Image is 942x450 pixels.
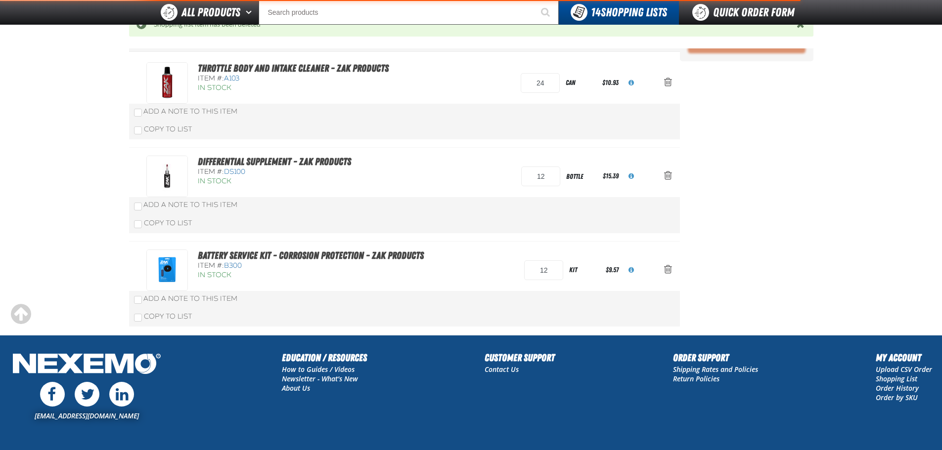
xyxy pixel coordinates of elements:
a: Shopping List [876,374,917,383]
span: $15.39 [603,172,619,180]
input: Copy To List [134,314,142,322]
button: View All Prices for A103 [621,72,642,94]
div: Item #: [198,167,384,177]
div: In Stock [198,271,424,280]
button: View All Prices for DS100 [621,165,642,187]
span: $10.93 [602,79,619,86]
a: Shipping Rates and Policies [673,365,758,374]
a: Throttle Body and Intake Cleaner - ZAK Products [198,62,389,74]
span: All Products [181,3,240,21]
button: View All Prices for B300 [621,259,642,281]
div: In Stock [198,83,389,93]
a: Upload CSV Order [876,365,932,374]
span: DS100 [224,167,245,176]
button: Action Remove Throttle Body and Intake Cleaner - ZAK Products from Zak 5.21.2025 [656,72,680,94]
span: Add a Note to This Item [143,294,237,303]
input: Product Quantity [521,73,560,93]
button: Action Remove Differential Supplement - ZAK Products from Zak 5.21.2025 [656,165,680,187]
div: can [560,72,600,94]
h2: My Account [876,350,932,365]
a: [EMAIL_ADDRESS][DOMAIN_NAME] [35,411,139,420]
img: Nexemo Logo [10,350,164,379]
span: A103 [224,74,239,82]
label: Copy To List [134,125,192,133]
label: Copy To List [134,312,192,321]
a: Differential Supplement - ZAK Products [198,156,351,167]
span: $9.57 [606,266,619,274]
a: Order by SKU [876,393,918,402]
a: About Us [282,383,310,393]
h2: Customer Support [485,350,555,365]
a: Contact Us [485,365,519,374]
label: Copy To List [134,219,192,227]
span: Add a Note to This Item [143,107,237,116]
input: Add a Note to This Item [134,203,142,210]
a: Newsletter - What's New [282,374,358,383]
span: B300 [224,261,242,270]
div: bottle [560,165,601,188]
a: Return Policies [673,374,719,383]
div: In Stock [198,177,384,186]
h2: Order Support [673,350,758,365]
input: Add a Note to This Item [134,296,142,304]
div: Item #: [198,261,424,271]
strong: 14 [591,5,601,19]
div: Item #: [198,74,389,83]
input: Add a Note to This Item [134,109,142,117]
h2: Education / Resources [282,350,367,365]
span: Add a Note to This Item [143,201,237,209]
a: Battery Service Kit - Corrosion Protection - ZAK Products [198,249,424,261]
input: Product Quantity [524,260,563,280]
input: Product Quantity [521,166,560,186]
div: Scroll to the top [10,303,32,325]
a: Order History [876,383,919,393]
span: Shopping Lists [591,5,667,19]
input: Copy To List [134,126,142,134]
div: kit [563,259,604,281]
a: How to Guides / Videos [282,365,355,374]
input: Copy To List [134,220,142,228]
button: Action Remove Battery Service Kit - Corrosion Protection - ZAK Products from Zak 5.21.2025 [656,259,680,281]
